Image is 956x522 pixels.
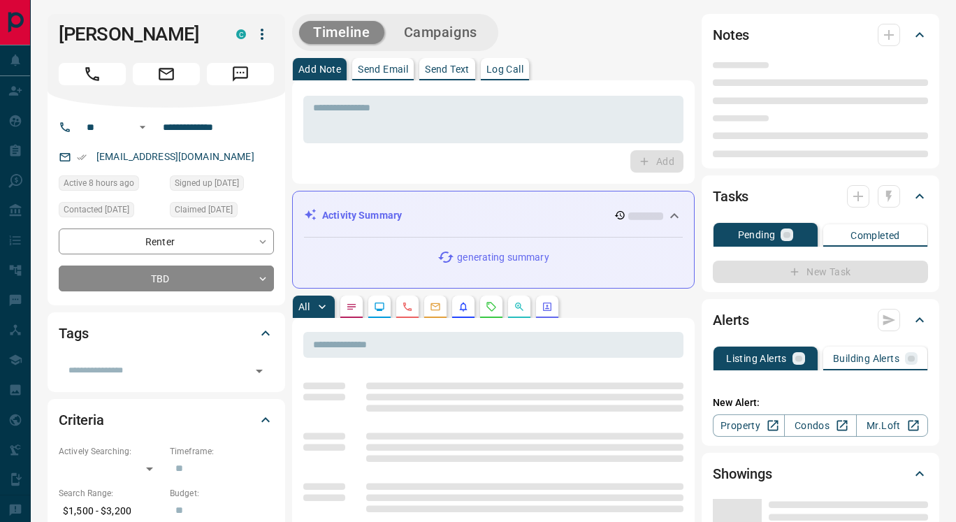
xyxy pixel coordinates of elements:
p: Budget: [170,487,274,500]
p: Send Text [425,64,470,74]
h2: Tags [59,322,88,345]
div: Mon Aug 11 2025 [170,202,274,222]
svg: Agent Actions [542,301,553,312]
p: Timeframe: [170,445,274,458]
p: Send Email [358,64,408,74]
svg: Requests [486,301,497,312]
div: Tasks [713,180,928,213]
h1: [PERSON_NAME] [59,23,215,45]
div: Tags [59,317,274,350]
span: Claimed [DATE] [175,203,233,217]
h2: Criteria [59,409,104,431]
h2: Tasks [713,185,748,208]
a: Property [713,414,785,437]
svg: Lead Browsing Activity [374,301,385,312]
div: Renter [59,229,274,254]
div: Activity Summary [304,203,683,229]
div: Mon Aug 11 2025 [59,202,163,222]
a: Condos [784,414,856,437]
p: All [298,302,310,312]
p: Building Alerts [833,354,899,363]
h2: Showings [713,463,772,485]
div: Sat Aug 09 2025 [170,175,274,195]
span: Call [59,63,126,85]
svg: Opportunities [514,301,525,312]
a: [EMAIL_ADDRESS][DOMAIN_NAME] [96,151,254,162]
a: Mr.Loft [856,414,928,437]
button: Open [249,361,269,381]
svg: Calls [402,301,413,312]
p: generating summary [457,250,549,265]
p: Search Range: [59,487,163,500]
svg: Emails [430,301,441,312]
p: Completed [850,231,900,240]
span: Message [207,63,274,85]
div: Tue Aug 12 2025 [59,175,163,195]
svg: Email Verified [77,152,87,162]
p: Add Note [298,64,341,74]
div: Criteria [59,403,274,437]
p: Activity Summary [322,208,402,223]
button: Open [134,119,151,136]
p: Pending [738,230,776,240]
p: Actively Searching: [59,445,163,458]
p: New Alert: [713,396,928,410]
button: Campaigns [390,21,491,44]
svg: Notes [346,301,357,312]
h2: Alerts [713,309,749,331]
div: Showings [713,457,928,491]
p: Listing Alerts [726,354,787,363]
div: Alerts [713,303,928,337]
span: Contacted [DATE] [64,203,129,217]
svg: Listing Alerts [458,301,469,312]
button: Timeline [299,21,384,44]
div: condos.ca [236,29,246,39]
span: Signed up [DATE] [175,176,239,190]
span: Active 8 hours ago [64,176,134,190]
div: TBD [59,266,274,291]
h2: Notes [713,24,749,46]
p: Log Call [486,64,523,74]
div: Notes [713,18,928,52]
span: Email [133,63,200,85]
